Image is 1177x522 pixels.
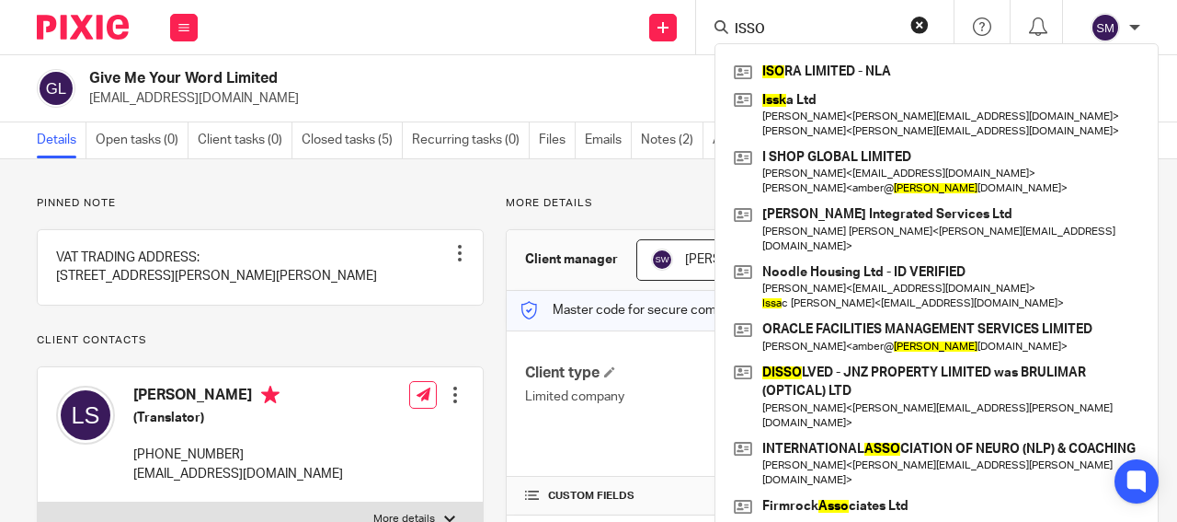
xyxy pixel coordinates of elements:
input: Search [733,22,898,39]
img: svg%3E [56,386,115,445]
span: [PERSON_NAME] [685,253,786,266]
a: Open tasks (0) [96,122,189,158]
p: Client contacts [37,333,484,348]
p: [EMAIL_ADDRESS][DOMAIN_NAME] [89,89,890,108]
h4: CUSTOM FIELDS [525,489,823,504]
p: [PHONE_NUMBER] [133,446,343,464]
img: Pixie [37,15,129,40]
a: Client tasks (0) [198,122,292,158]
p: Master code for secure communications and files [520,301,838,319]
a: Closed tasks (5) [302,122,403,158]
p: Pinned note [37,196,484,211]
h4: [PERSON_NAME] [133,386,343,409]
h3: Client manager [525,250,618,269]
h4: Client type [525,364,823,383]
img: svg%3E [37,69,75,108]
p: [EMAIL_ADDRESS][DOMAIN_NAME] [133,465,343,483]
a: Audit logs [713,122,779,158]
a: Notes (2) [641,122,703,158]
p: Limited company [525,388,823,406]
i: Primary [261,386,280,404]
a: Emails [585,122,632,158]
h2: Give Me Your Word Limited [89,69,730,88]
img: svg%3E [1091,13,1120,42]
a: Recurring tasks (0) [412,122,530,158]
img: svg%3E [651,249,673,271]
a: Files [539,122,576,158]
p: More details [506,196,1140,211]
button: Clear [910,16,929,34]
a: Details [37,122,86,158]
h5: (Translator) [133,409,343,427]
